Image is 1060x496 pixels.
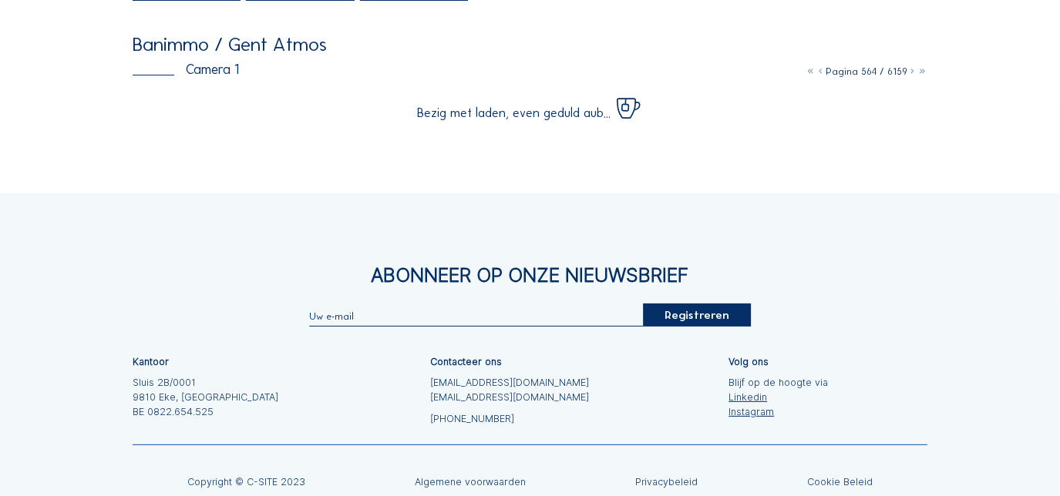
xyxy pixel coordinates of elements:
div: Contacteer ons [431,357,503,367]
div: Registreren [643,303,751,327]
span: Pagina 564 / 6159 [826,65,907,77]
a: Linkedin [729,390,828,405]
div: Abonneer op onze nieuwsbrief [133,266,927,285]
input: Uw e-mail [309,310,643,322]
a: [EMAIL_ADDRESS][DOMAIN_NAME] [431,390,590,405]
a: Cookie Beleid [807,478,873,488]
div: Kantoor [133,357,169,367]
a: Instagram [729,405,828,420]
a: Algemene voorwaarden [415,478,526,488]
div: Copyright © C-SITE 2023 [187,478,305,488]
div: Sluis 2B/0001 9810 Eke, [GEOGRAPHIC_DATA] BE 0822.654.525 [133,376,278,420]
div: Volg ons [729,357,769,367]
a: [EMAIL_ADDRESS][DOMAIN_NAME] [431,376,590,390]
a: [PHONE_NUMBER] [431,412,590,427]
div: Blijf op de hoogte via [729,376,828,420]
div: Banimmo / Gent Atmos [133,35,327,54]
div: Camera 1 [133,63,239,77]
a: Privacybeleid [635,478,698,488]
span: Bezig met laden, even geduld aub... [417,106,611,119]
